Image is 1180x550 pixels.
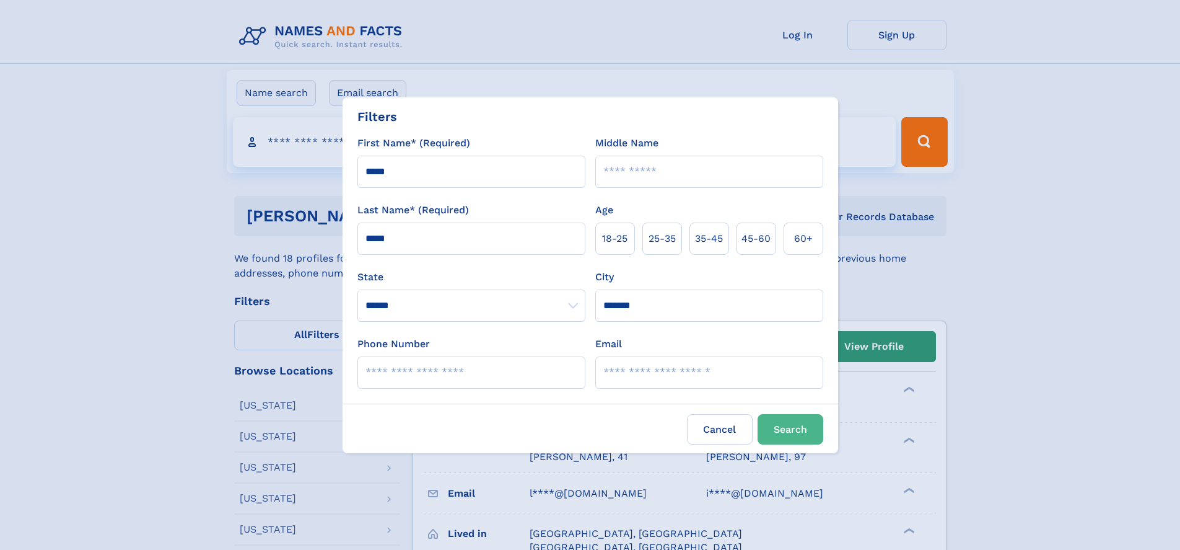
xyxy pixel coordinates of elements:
label: Age [595,203,613,218]
label: Middle Name [595,136,658,151]
div: Filters [357,107,397,126]
label: Last Name* (Required) [357,203,469,218]
label: State [357,270,585,285]
label: Cancel [687,414,753,445]
label: Phone Number [357,337,430,352]
button: Search [758,414,823,445]
span: 45‑60 [741,231,771,246]
span: 60+ [794,231,813,246]
span: 18‑25 [602,231,627,246]
span: 35‑45 [695,231,723,246]
span: 25‑35 [649,231,676,246]
label: City [595,270,614,285]
label: Email [595,337,622,352]
label: First Name* (Required) [357,136,470,151]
